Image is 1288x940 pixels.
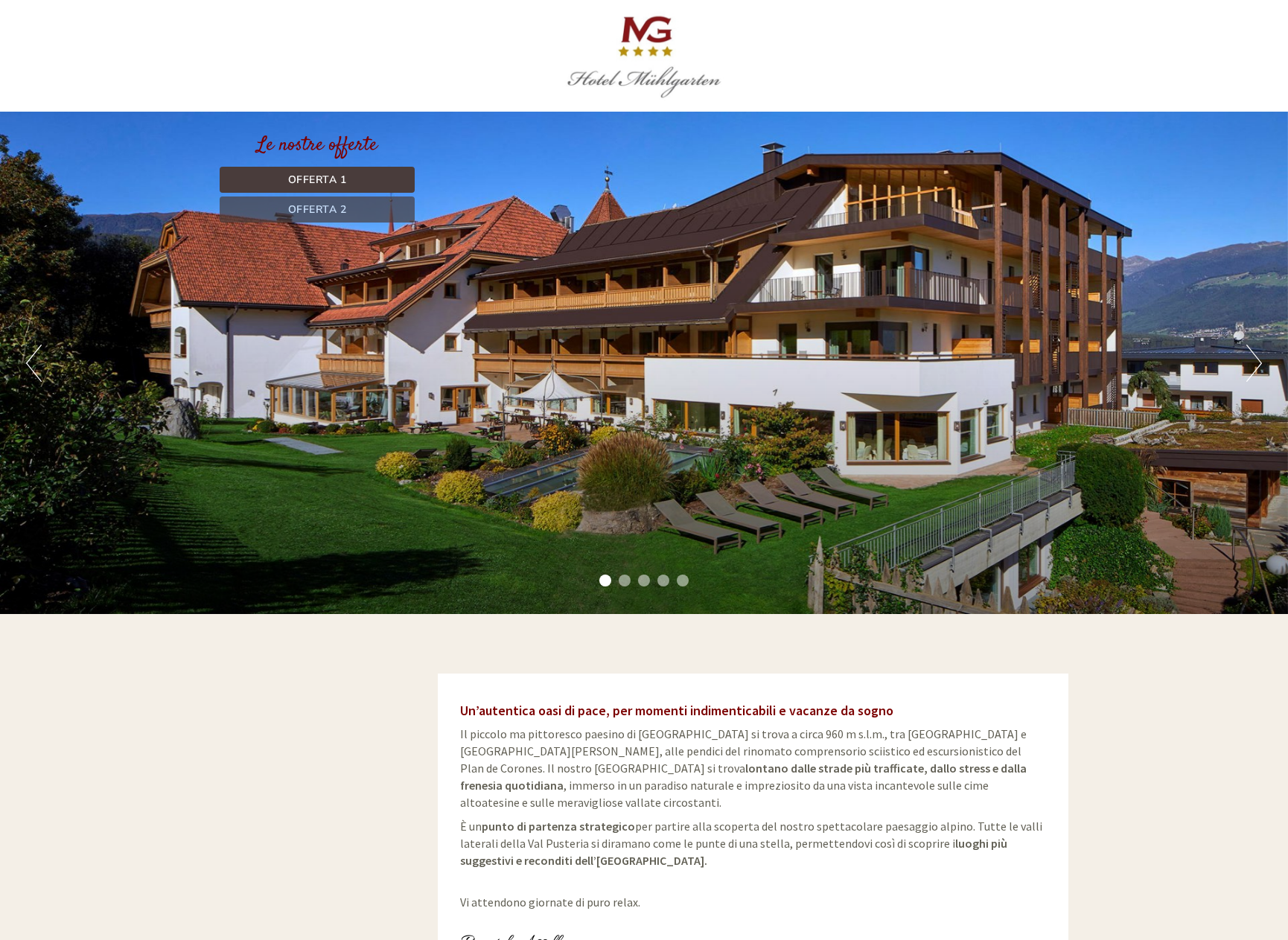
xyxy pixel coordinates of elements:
[1246,345,1262,382] button: Next
[288,173,347,187] span: Offerta 1
[460,877,640,909] span: Vi attendono giornate di puro relax.
[460,761,1027,793] strong: lontano dalle strade più trafficate, dallo stress e dalla frenesia quotidiana
[288,202,347,217] span: Offerta 2
[482,819,635,834] strong: punto di partenza strategico
[460,726,1027,809] span: Il piccolo ma pittoresco paesino di [GEOGRAPHIC_DATA] si trova a circa 960 m s.l.m., tra [GEOGRAP...
[220,132,415,159] div: Le nostre offerte
[460,702,893,719] span: Un’autentica oasi di pace, per momenti indimenticabili e vacanze da sogno
[26,345,42,382] button: Previous
[460,819,1042,868] span: È un per partire alla scoperta del nostro spettacolare paesaggio alpino. Tutte le valli laterali ...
